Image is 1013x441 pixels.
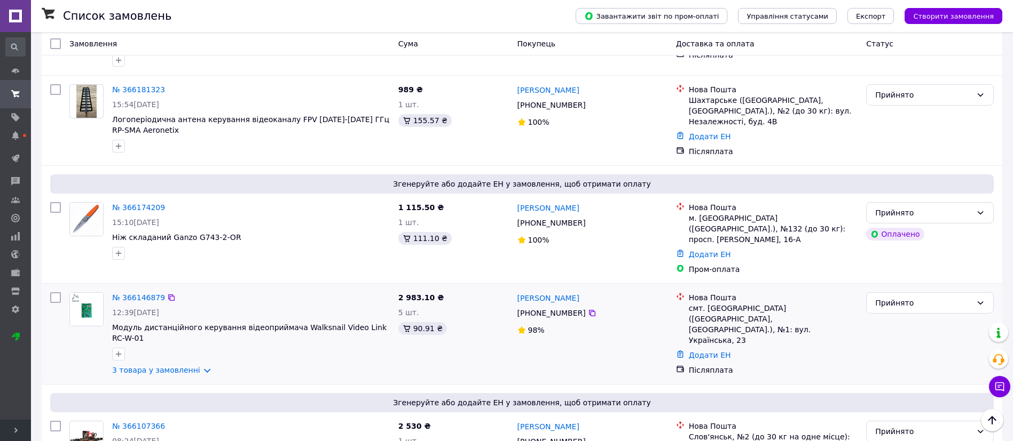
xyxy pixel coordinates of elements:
[517,421,579,432] a: [PERSON_NAME]
[398,293,444,302] span: 2 983.10 ₴
[905,8,1002,24] button: Створити замовлення
[76,85,97,118] img: Фото товару
[63,10,171,22] h1: Список замовлень
[689,351,731,359] a: Додати ЕН
[894,11,1002,20] a: Створити замовлення
[866,39,893,48] span: Статус
[528,236,549,244] span: 100%
[517,39,555,48] span: Покупець
[517,203,579,213] a: [PERSON_NAME]
[398,232,452,245] div: 111.10 ₴
[875,297,972,309] div: Прийнято
[689,95,858,127] div: Шахтарське ([GEOGRAPHIC_DATA], [GEOGRAPHIC_DATA].), №2 (до 30 кг): вул. Незалежності, буд. 4В
[689,132,731,141] a: Додати ЕН
[689,84,858,95] div: Нова Пошта
[689,213,858,245] div: м. [GEOGRAPHIC_DATA] ([GEOGRAPHIC_DATA].), №132 (до 30 кг): просп. [PERSON_NAME], 16-А
[112,100,159,109] span: 15:54[DATE]
[112,115,389,134] a: Логоперіодична антена керування відеоканалу FPV [DATE]-[DATE] ГГц RP-SMA Aeronetix
[112,293,165,302] a: № 366146879
[517,293,579,303] a: [PERSON_NAME]
[398,203,444,212] span: 1 115.50 ₴
[54,397,990,408] span: Згенеруйте або додайте ЕН у замовлення, щоб отримати оплату
[689,303,858,346] div: смт. [GEOGRAPHIC_DATA] ([GEOGRAPHIC_DATA], [GEOGRAPHIC_DATA].), №1: вул. Українська, 23
[112,323,387,342] a: Модуль дистанційного керування відеоприймача Walksnail Video Link RC-W-01
[398,218,419,227] span: 1 шт.
[517,85,579,95] a: [PERSON_NAME]
[112,203,165,212] a: № 366174209
[689,250,731,259] a: Додати ЕН
[69,202,104,236] a: Фото товару
[875,89,972,101] div: Прийнято
[584,11,719,21] span: Завантажити звіт по пром-оплаті
[689,421,858,431] div: Нова Пошта
[689,146,858,157] div: Післяплата
[866,228,924,240] div: Оплачено
[398,114,452,127] div: 155.57 ₴
[738,8,837,24] button: Управління статусами
[847,8,894,24] button: Експорт
[689,202,858,213] div: Нова Пошта
[398,308,419,317] span: 5 шт.
[689,264,858,275] div: Пром-оплата
[989,376,1010,397] button: Чат з покупцем
[398,322,447,335] div: 90.91 ₴
[676,39,755,48] span: Доставка та оплата
[69,39,117,48] span: Замовлення
[70,293,103,326] img: Фото товару
[398,422,431,430] span: 2 530 ₴
[515,98,588,113] div: [PHONE_NUMBER]
[515,215,588,230] div: [PHONE_NUMBER]
[112,366,200,374] a: 3 товара у замовленні
[112,85,165,94] a: № 366181323
[576,8,727,24] button: Завантажити звіт по пром-оплаті
[112,422,165,430] a: № 366107366
[69,84,104,118] a: Фото товару
[856,12,886,20] span: Експорт
[913,12,994,20] span: Створити замовлення
[112,308,159,317] span: 12:39[DATE]
[689,292,858,303] div: Нова Пошта
[689,365,858,375] div: Післяплата
[747,12,828,20] span: Управління статусами
[398,100,419,109] span: 1 шт.
[528,326,545,334] span: 98%
[112,233,241,242] a: Ніж складаний Ganzo G743-2-OR
[70,203,103,236] img: Фото товару
[69,292,104,326] a: Фото товару
[981,409,1003,431] button: Наверх
[54,179,990,189] span: Згенеруйте або додайте ЕН у замовлення, щоб отримати оплату
[398,85,423,94] span: 989 ₴
[528,118,549,126] span: 100%
[875,207,972,219] div: Прийнято
[398,39,418,48] span: Cума
[112,218,159,227] span: 15:10[DATE]
[875,426,972,437] div: Прийнято
[515,306,588,320] div: [PHONE_NUMBER]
